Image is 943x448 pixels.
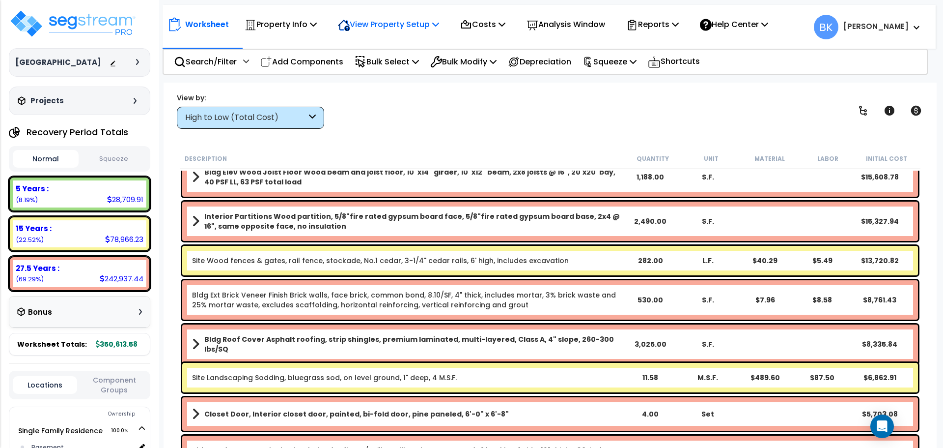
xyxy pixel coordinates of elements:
[28,308,52,317] h3: Bonus
[100,273,143,284] div: 242,937.44
[851,256,909,266] div: $13,720.82
[16,263,59,273] b: 27.5 Years :
[30,96,64,106] h3: Projects
[700,18,768,31] p: Help Center
[870,415,894,438] div: Open Intercom Messenger
[622,339,679,349] div: 3,025.00
[107,194,143,205] div: 28,709.91
[817,155,838,163] small: Labor
[16,236,44,244] small: 22.522296483781375%
[794,256,851,266] div: $5.49
[16,223,52,234] b: 15 Years :
[16,275,44,283] small: 69.28922718851905%
[81,150,147,168] button: Squeeze
[177,93,324,103] div: View by:
[843,21,909,31] b: [PERSON_NAME]
[736,256,794,266] div: $40.29
[679,172,737,182] div: S.F.
[13,150,79,168] button: Normal
[192,334,622,354] a: Assembly Title
[704,155,719,163] small: Unit
[527,18,605,31] p: Analysis Window
[851,172,909,182] div: $15,608.78
[866,155,907,163] small: Initial Cost
[105,234,143,244] div: 78,966.23
[679,216,737,226] div: S.F.
[29,408,150,420] div: Ownership
[82,375,146,395] button: Component Groups
[260,55,343,68] p: Add Components
[622,172,679,182] div: 1,188.00
[16,183,49,194] b: 5 Years :
[626,18,679,31] p: Reports
[204,211,622,231] b: Interior Partitions Wood partition, 5/8"fire rated gypsum board face, 5/8"fire rated gypsum board...
[622,295,679,305] div: 530.00
[192,290,622,310] a: Individual Item
[460,18,505,31] p: Costs
[192,407,622,421] a: Assembly Title
[15,58,101,67] h3: [GEOGRAPHIC_DATA]
[642,50,705,74] div: Shortcuts
[851,295,909,305] div: $8,761.43
[814,15,838,39] span: BK
[204,167,622,187] b: Bldg Elev Wood Joist Floor Wood beam and joist floor, 10"x14" girder, 10"x12" beam, 2x8 joists @ ...
[192,167,622,187] a: Assembly Title
[96,339,138,349] b: 350,613.58
[192,211,622,231] a: Assembly Title
[582,55,637,68] p: Squeeze
[851,409,909,419] div: $5,703.08
[679,256,737,266] div: L.F.
[111,425,137,437] span: 100.0%
[622,256,679,266] div: 282.00
[851,339,909,349] div: $8,335.84
[679,409,737,419] div: Set
[192,373,457,383] a: Individual Item
[851,373,909,383] div: $6,862.91
[192,256,569,266] a: Individual Item
[430,55,497,68] p: Bulk Modify
[637,155,669,163] small: Quantity
[508,55,571,68] p: Depreciation
[502,50,577,73] div: Depreciation
[185,112,306,123] div: High to Low (Total Cost)
[622,373,679,383] div: 11.58
[622,216,679,226] div: 2,490.00
[679,339,737,349] div: S.F.
[185,155,227,163] small: Description
[9,9,137,38] img: logo_pro_r.png
[851,216,909,226] div: $15,327.94
[245,18,317,31] p: Property Info
[13,376,77,394] button: Locations
[16,196,38,204] small: 8.188476327699572%
[754,155,785,163] small: Material
[17,339,87,349] span: Worksheet Totals:
[679,295,737,305] div: S.F.
[794,295,851,305] div: $8.58
[185,18,229,31] p: Worksheet
[736,373,794,383] div: $489.60
[794,373,851,383] div: $87.50
[355,55,419,68] p: Bulk Select
[338,18,439,31] p: View Property Setup
[679,373,737,383] div: M.S.F.
[174,55,237,68] p: Search/Filter
[204,334,622,354] b: Bldg Roof Cover Asphalt roofing, strip shingles, premium laminated, multi-layered, Class A, 4" sl...
[736,295,794,305] div: $7.96
[622,409,679,419] div: 4.00
[27,127,128,137] h4: Recovery Period Totals
[18,426,103,436] a: Single Family Residence 100.0%
[648,55,700,69] p: Shortcuts
[255,50,349,73] div: Add Components
[204,409,509,419] b: Closet Door, Interior closet door, painted, bi-fold door, pine paneled, 6'-0" x 6'-8"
